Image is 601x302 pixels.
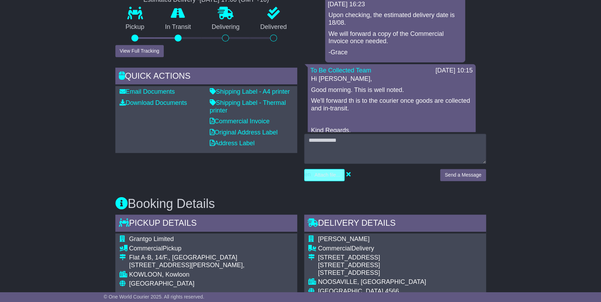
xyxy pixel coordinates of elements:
a: Original Address Label [210,129,278,136]
div: Flat A-B, 14/F., [GEOGRAPHIC_DATA] [129,254,287,262]
p: Kind Regards, [311,127,472,134]
p: Hi [PERSON_NAME], [311,75,472,83]
div: [DATE] 10:15 [436,67,473,75]
a: Download Documents [120,99,187,106]
div: Pickup [129,245,287,253]
span: © One World Courier 2025. All rights reserved. [104,294,205,300]
a: Address Label [210,140,255,147]
span: [PERSON_NAME] [318,235,370,242]
span: Commercial [129,245,163,252]
p: Pickup [115,23,155,31]
p: Delivered [250,23,297,31]
div: Pickup Details [115,215,297,233]
a: Shipping Label - A4 printer [210,88,290,95]
span: Commercial [318,245,352,252]
span: Grantgo Limited [129,235,174,242]
div: [STREET_ADDRESS] [318,269,426,277]
div: [DATE] 16:23 [328,1,462,8]
div: NOOSAVILLE, [GEOGRAPHIC_DATA] [318,278,426,286]
button: Send a Message [440,169,486,181]
a: Commercial Invoice [210,118,270,125]
div: [STREET_ADDRESS][PERSON_NAME], [129,262,287,269]
h3: Booking Details [115,197,486,211]
div: [STREET_ADDRESS] [318,262,426,269]
div: [STREET_ADDRESS] [318,254,426,262]
a: Email Documents [120,88,175,95]
div: Delivery Details [304,215,486,233]
p: -Grace [329,49,462,56]
p: Good morning. This is well noted. [311,86,472,94]
p: In Transit [155,23,201,31]
a: Shipping Label - Thermal printer [210,99,286,114]
div: KOWLOON, Kowloon [129,271,287,279]
p: We will forward a copy of the Commercial Invoice once needed. [329,30,462,45]
div: Delivery [318,245,426,253]
a: To Be Collected Team [310,67,371,74]
p: Delivering [201,23,250,31]
span: [GEOGRAPHIC_DATA] [129,280,194,287]
span: [GEOGRAPHIC_DATA] [318,288,383,295]
div: Quick Actions [115,68,297,86]
p: We'll forward th is to the courier once goods are collected and in-transit. [311,97,472,112]
p: Upon checking, the estimated delivery date is 18/08. [329,11,462,26]
span: 4566 [385,288,399,295]
button: View Full Tracking [115,45,164,57]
